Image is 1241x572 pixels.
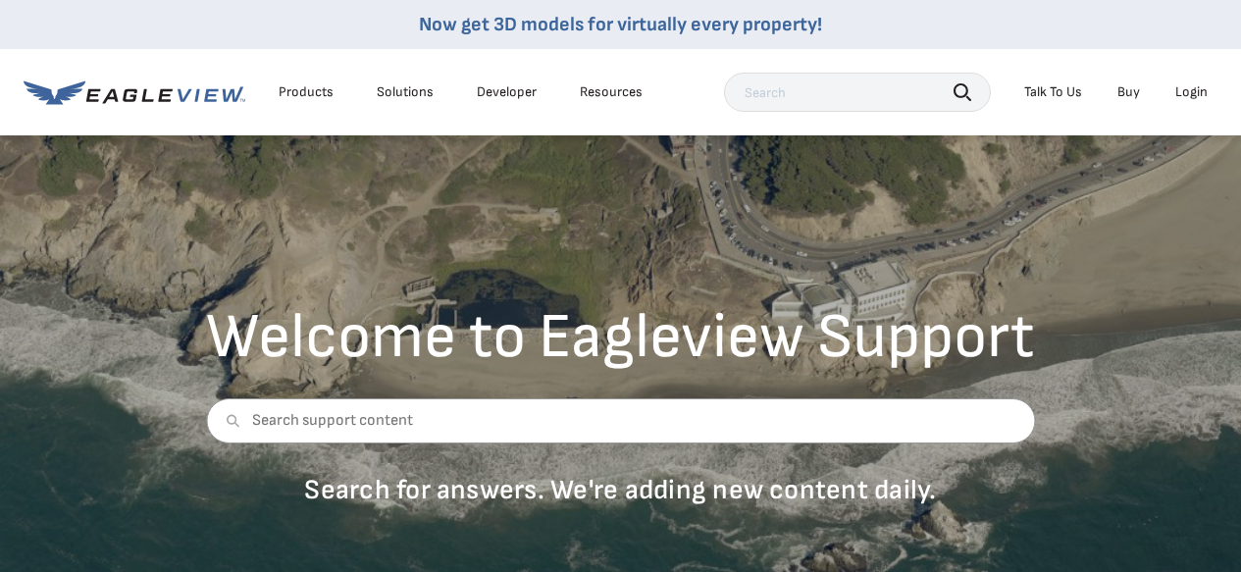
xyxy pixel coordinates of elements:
[206,473,1035,507] p: Search for answers. We're adding new content daily.
[1117,83,1140,101] a: Buy
[279,83,334,101] div: Products
[580,83,643,101] div: Resources
[724,73,991,112] input: Search
[206,398,1035,443] input: Search support content
[1175,83,1208,101] div: Login
[477,83,537,101] a: Developer
[1024,83,1082,101] div: Talk To Us
[419,13,822,36] a: Now get 3D models for virtually every property!
[377,83,434,101] div: Solutions
[206,306,1035,369] h2: Welcome to Eagleview Support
